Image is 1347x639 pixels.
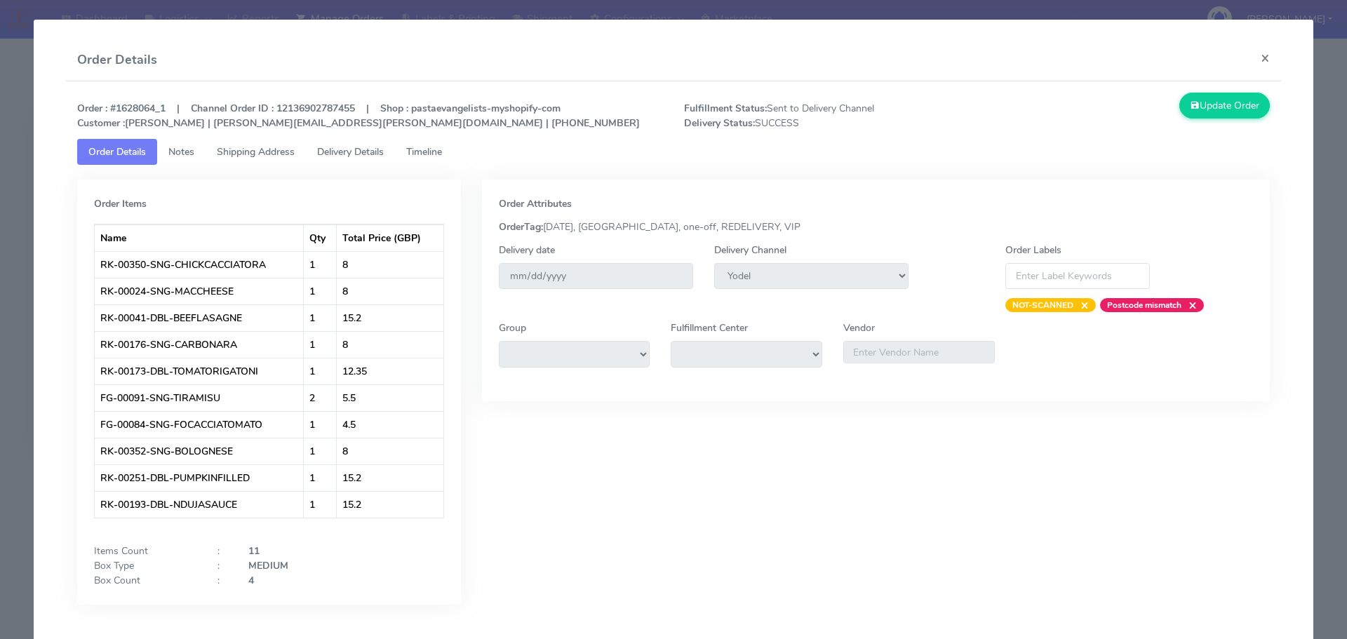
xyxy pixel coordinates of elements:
th: Qty [304,224,337,251]
strong: Order : #1628064_1 | Channel Order ID : 12136902787455 | Shop : pastaevangelists-myshopify-com [P... [77,102,640,130]
span: Order Details [88,145,146,159]
td: 5.5 [337,384,443,411]
input: Enter Label Keywords [1005,263,1150,289]
td: RK-00193-DBL-NDUJASAUCE [95,491,304,518]
td: 1 [304,438,337,464]
td: FG-00091-SNG-TIRAMISU [95,384,304,411]
th: Total Price (GBP) [337,224,443,251]
td: 1 [304,464,337,491]
input: Enter Vendor Name [843,341,995,363]
ul: Tabs [77,139,1271,165]
td: 4.5 [337,411,443,438]
div: Box Type [83,558,207,573]
strong: OrderTag: [499,220,543,234]
td: 2 [304,384,337,411]
strong: Order Items [94,197,147,210]
td: 8 [337,438,443,464]
td: RK-00352-SNG-BOLOGNESE [95,438,304,464]
td: 15.2 [337,491,443,518]
button: Update Order [1179,93,1271,119]
td: 12.35 [337,358,443,384]
td: RK-00251-DBL-PUMPKINFILLED [95,464,304,491]
th: Name [95,224,304,251]
h4: Order Details [77,51,157,69]
label: Delivery date [499,243,555,257]
span: Shipping Address [217,145,295,159]
td: 8 [337,331,443,358]
strong: Postcode mismatch [1107,300,1181,311]
strong: Fulfillment Status: [684,102,767,115]
strong: MEDIUM [248,559,288,572]
td: RK-00024-SNG-MACCHEESE [95,278,304,304]
label: Delivery Channel [714,243,786,257]
td: RK-00041-DBL-BEEFLASAGNE [95,304,304,331]
span: × [1181,298,1197,312]
strong: Delivery Status: [684,116,755,130]
label: Fulfillment Center [671,321,748,335]
td: 1 [304,331,337,358]
div: : [207,558,238,573]
td: 1 [304,278,337,304]
span: Delivery Details [317,145,384,159]
div: : [207,573,238,588]
strong: Order Attributes [499,197,572,210]
strong: NOT-SCANNED [1012,300,1073,311]
td: 15.2 [337,304,443,331]
div: Box Count [83,573,207,588]
div: Items Count [83,544,207,558]
button: Close [1249,39,1281,76]
div: [DATE], [GEOGRAPHIC_DATA], one-off, REDELIVERY, VIP [488,220,1264,234]
td: FG-00084-SNG-FOCACCIATOMATO [95,411,304,438]
td: 1 [304,358,337,384]
td: RK-00176-SNG-CARBONARA [95,331,304,358]
td: 1 [304,304,337,331]
label: Order Labels [1005,243,1061,257]
strong: 4 [248,574,254,587]
span: Timeline [406,145,442,159]
span: × [1073,298,1089,312]
label: Vendor [843,321,875,335]
td: 1 [304,411,337,438]
td: 1 [304,491,337,518]
td: RK-00173-DBL-TOMATORIGATONI [95,358,304,384]
span: Notes [168,145,194,159]
td: 8 [337,278,443,304]
td: 1 [304,251,337,278]
td: 15.2 [337,464,443,491]
strong: 11 [248,544,260,558]
span: Sent to Delivery Channel SUCCESS [673,101,977,130]
div: : [207,544,238,558]
label: Group [499,321,526,335]
td: RK-00350-SNG-CHICKCACCIATORA [95,251,304,278]
td: 8 [337,251,443,278]
strong: Customer : [77,116,125,130]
